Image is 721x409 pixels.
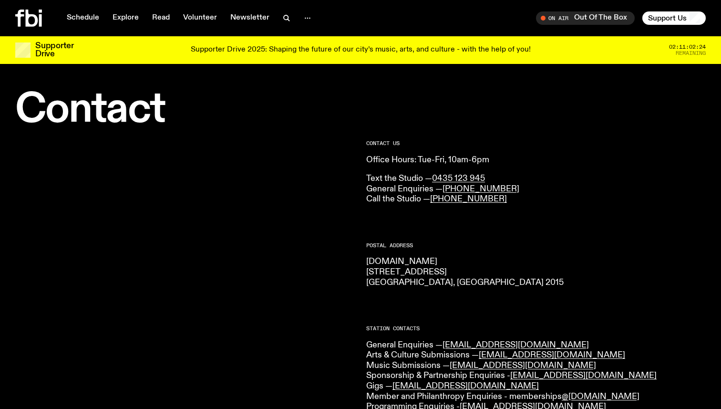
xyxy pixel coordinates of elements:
[450,361,596,370] a: [EMAIL_ADDRESS][DOMAIN_NAME]
[107,11,144,25] a: Explore
[366,243,706,248] h2: Postal Address
[536,11,635,25] button: On AirOut Of The Box
[479,351,625,359] a: [EMAIL_ADDRESS][DOMAIN_NAME]
[562,392,639,401] a: @[DOMAIN_NAME]
[225,11,275,25] a: Newsletter
[366,326,706,331] h2: Station Contacts
[432,174,485,183] a: 0435 123 945
[146,11,175,25] a: Read
[15,91,355,129] h1: Contact
[669,44,706,50] span: 02:11:02:24
[191,46,531,54] p: Supporter Drive 2025: Shaping the future of our city’s music, arts, and culture - with the help o...
[443,185,519,193] a: [PHONE_NUMBER]
[392,382,539,390] a: [EMAIL_ADDRESS][DOMAIN_NAME]
[366,155,706,166] p: Office Hours: Tue-Fri, 10am-6pm
[366,141,706,146] h2: CONTACT US
[676,51,706,56] span: Remaining
[642,11,706,25] button: Support Us
[366,174,706,205] p: Text the Studio — General Enquiries — Call the Studio —
[430,195,507,203] a: [PHONE_NUMBER]
[366,257,706,288] p: [DOMAIN_NAME] [STREET_ADDRESS] [GEOGRAPHIC_DATA], [GEOGRAPHIC_DATA] 2015
[443,341,589,349] a: [EMAIL_ADDRESS][DOMAIN_NAME]
[648,14,687,22] span: Support Us
[510,371,657,380] a: [EMAIL_ADDRESS][DOMAIN_NAME]
[177,11,223,25] a: Volunteer
[35,42,73,58] h3: Supporter Drive
[61,11,105,25] a: Schedule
